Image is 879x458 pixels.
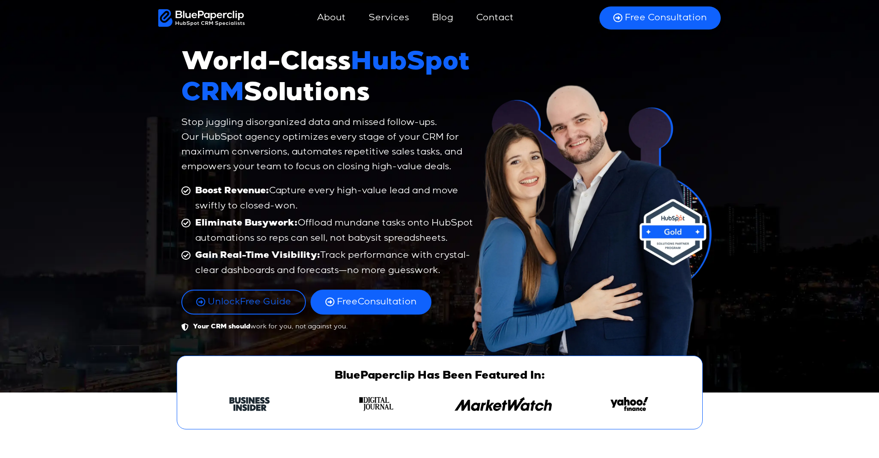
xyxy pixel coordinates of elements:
div: 1 / 4 [191,397,309,416]
a: Services [359,7,418,29]
h1: World-Class Solutions [181,49,477,111]
span: Track performance with crystal-clear dashboards and forecasts—no more guesswork. [193,248,477,278]
img: BluePaperClip Logo White [158,9,245,27]
span: Consultation [337,296,417,308]
b: Eliminate Busywork: [195,219,298,228]
div: 4 / 4 [571,397,688,416]
div: 2 / 4 [317,397,435,416]
span: Free [337,297,358,307]
span: Free Guide [208,296,291,308]
p: Stop juggling disorganized data and missed follow-ups. Our HubSpot agency optimizes every stage o... [181,115,477,174]
img: World-Class HubSpot CRM Solutions | BluePaperclip [463,79,717,356]
img: MarketWatch [454,397,551,411]
a: Blog [423,7,462,29]
span: Offload mundane tasks onto HubSpot automations so reps can sell, not babysit spreadsheets. [193,216,477,246]
div: Image Carousel [191,397,688,416]
a: Free Consultation [599,6,721,30]
a: Contact [467,7,523,29]
a: UnlockFree Guide [181,290,306,315]
img: Business Insider [229,397,270,411]
img: Yahoofinance [610,397,648,411]
a: About [308,7,355,29]
b: Boost Revenue: [195,187,269,196]
nav: Menu [245,7,588,29]
span: Capture every high-value lead and move swiftly to closed-won. [193,184,477,214]
div: 3 / 4 [444,397,562,416]
h2: BluePaperclip Has Been Featured In: [191,370,688,383]
img: DigitalJournal [359,397,394,411]
a: FreeConsultation [311,290,431,315]
span: Unlock [208,297,240,307]
span: Free Consultation [625,12,707,24]
b: Gain Real-Time Visibility: [195,251,320,261]
span: work for you, not against you. [191,321,348,332]
b: Your CRM should [193,324,250,330]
